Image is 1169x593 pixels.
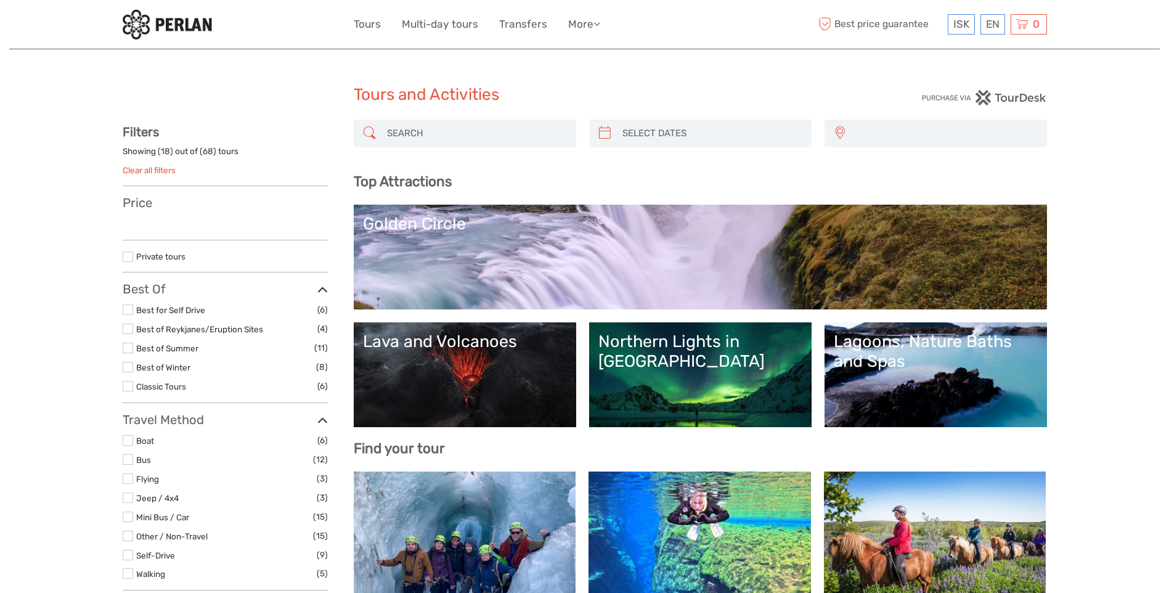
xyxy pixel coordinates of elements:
[354,173,452,190] b: Top Attractions
[317,322,328,336] span: (4)
[136,362,190,372] a: Best of Winter
[123,9,212,39] img: 288-6a22670a-0f57-43d8-a107-52fbc9b92f2c_logo_small.jpg
[203,145,213,157] label: 68
[617,123,805,144] input: SELECT DATES
[123,282,328,296] h3: Best Of
[314,341,328,355] span: (11)
[317,303,328,317] span: (6)
[499,15,547,33] a: Transfers
[317,379,328,393] span: (6)
[317,433,328,448] span: (6)
[568,15,600,33] a: More
[136,382,186,391] a: Classic Tours
[816,14,945,35] span: Best price guarantee
[136,569,165,579] a: Walking
[317,548,328,562] span: (9)
[313,529,328,543] span: (15)
[136,343,198,353] a: Best of Summer
[313,452,328,467] span: (12)
[921,90,1046,105] img: PurchaseViaTourDesk.png
[161,145,170,157] label: 18
[354,440,445,457] b: Find your tour
[123,195,328,210] h3: Price
[354,85,816,105] h1: Tours and Activities
[316,360,328,374] span: (8)
[317,491,328,505] span: (3)
[136,455,151,465] a: Bus
[363,214,1038,234] div: Golden Circle
[980,14,1005,35] div: EN
[1031,18,1041,30] span: 0
[136,324,263,334] a: Best of Reykjanes/Eruption Sites
[136,512,189,522] a: Mini Bus / Car
[402,15,478,33] a: Multi-day tours
[123,125,159,139] strong: Filters
[136,474,159,484] a: Flying
[136,305,205,315] a: Best for Self Drive
[136,493,179,503] a: Jeep / 4x4
[123,165,176,175] a: Clear all filters
[363,332,567,418] a: Lava and Volcanoes
[363,214,1038,300] a: Golden Circle
[136,531,208,541] a: Other / Non-Travel
[834,332,1038,418] a: Lagoons, Nature Baths and Spas
[953,18,969,30] span: ISK
[136,436,154,446] a: Boat
[834,332,1038,372] div: Lagoons, Nature Baths and Spas
[123,145,328,165] div: Showing ( ) out of ( ) tours
[598,332,802,372] div: Northern Lights in [GEOGRAPHIC_DATA]
[317,566,328,581] span: (5)
[123,412,328,427] h3: Travel Method
[136,252,185,261] a: Private tours
[313,510,328,524] span: (15)
[317,472,328,486] span: (3)
[136,550,175,560] a: Self-Drive
[354,15,381,33] a: Tours
[363,332,567,351] div: Lava and Volcanoes
[598,332,802,418] a: Northern Lights in [GEOGRAPHIC_DATA]
[382,123,570,144] input: SEARCH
